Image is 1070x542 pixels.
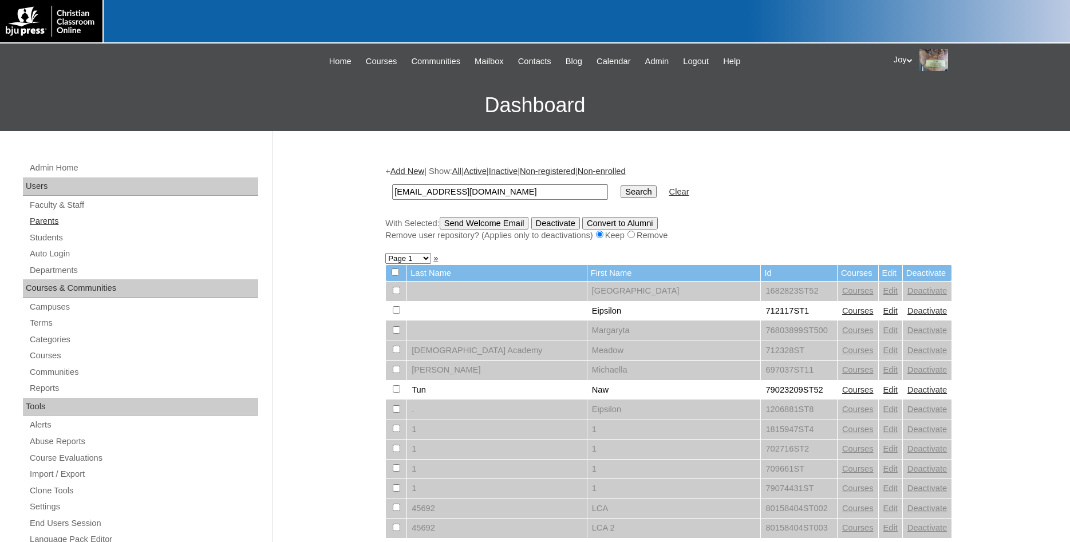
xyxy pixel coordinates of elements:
[29,365,258,379] a: Communities
[587,321,761,341] td: Margaryta
[29,316,258,330] a: Terms
[392,184,608,200] input: Search
[29,333,258,347] a: Categories
[883,365,898,374] a: Edit
[385,165,952,241] div: + | Show: | | | |
[29,516,258,531] a: End Users Session
[29,247,258,261] a: Auto Login
[329,55,352,68] span: Home
[907,326,947,335] a: Deactivate
[717,55,746,68] a: Help
[761,381,837,400] td: 79023209ST52
[907,306,947,315] a: Deactivate
[23,279,258,298] div: Courses & Communities
[29,161,258,175] a: Admin Home
[29,484,258,498] a: Clone Tools
[566,55,582,68] span: Blog
[407,499,587,519] td: 45692
[883,523,898,532] a: Edit
[29,349,258,363] a: Courses
[883,346,898,355] a: Edit
[587,282,761,301] td: [GEOGRAPHIC_DATA]
[842,365,874,374] a: Courses
[907,444,947,453] a: Deactivate
[587,479,761,499] td: 1
[883,306,898,315] a: Edit
[587,499,761,519] td: LCA
[23,398,258,416] div: Tools
[761,400,837,420] td: 1206881ST8
[390,167,424,176] a: Add New
[907,464,947,473] a: Deactivate
[6,80,1064,131] h3: Dashboard
[23,177,258,196] div: Users
[518,55,551,68] span: Contacts
[761,282,837,301] td: 1682823ST52
[520,167,575,176] a: Non-registered
[883,286,898,295] a: Edit
[29,500,258,514] a: Settings
[669,187,689,196] a: Clear
[677,55,714,68] a: Logout
[761,302,837,321] td: 712117ST1
[842,306,874,315] a: Courses
[907,385,947,394] a: Deactivate
[761,519,837,538] td: 80158404ST003
[587,361,761,380] td: Michaella
[489,167,518,176] a: Inactive
[407,440,587,459] td: 1
[531,217,580,230] input: Deactivate
[406,55,467,68] a: Communities
[29,198,258,212] a: Faculty & Staff
[578,167,626,176] a: Non-enrolled
[907,523,947,532] a: Deactivate
[582,217,658,230] input: Convert to Alumni
[903,265,951,282] td: Deactivate
[560,55,588,68] a: Blog
[407,519,587,538] td: 45692
[907,504,947,513] a: Deactivate
[883,444,898,453] a: Edit
[407,381,587,400] td: Tun
[407,479,587,499] td: 1
[883,504,898,513] a: Edit
[475,55,504,68] span: Mailbox
[464,167,487,176] a: Active
[587,302,761,321] td: Eipsilon
[842,385,874,394] a: Courses
[883,464,898,473] a: Edit
[29,381,258,395] a: Reports
[842,286,874,295] a: Courses
[838,265,878,282] td: Courses
[452,167,461,176] a: All
[894,49,1059,71] div: Joy
[587,381,761,400] td: Naw
[883,405,898,414] a: Edit
[29,467,258,481] a: Import / Export
[883,326,898,335] a: Edit
[440,217,529,230] input: Send Welcome Email
[907,405,947,414] a: Deactivate
[883,385,898,394] a: Edit
[842,405,874,414] a: Courses
[29,300,258,314] a: Campuses
[591,55,636,68] a: Calendar
[621,185,656,198] input: Search
[842,326,874,335] a: Courses
[723,55,740,68] span: Help
[761,420,837,440] td: 1815947ST4
[842,464,874,473] a: Courses
[587,440,761,459] td: 1
[761,361,837,380] td: 697037ST11
[587,519,761,538] td: LCA 2
[29,434,258,449] a: Abuse Reports
[842,425,874,434] a: Courses
[407,361,587,380] td: [PERSON_NAME]
[587,400,761,420] td: Eipsilon
[29,214,258,228] a: Parents
[639,55,675,68] a: Admin
[907,425,947,434] a: Deactivate
[919,49,948,71] img: Joy Dantz
[842,484,874,493] a: Courses
[907,484,947,493] a: Deactivate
